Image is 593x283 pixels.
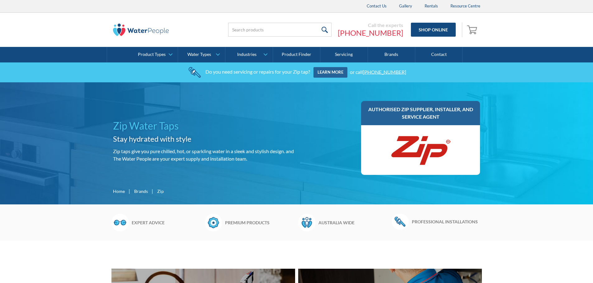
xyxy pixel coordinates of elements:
[338,28,403,38] a: [PHONE_NUMBER]
[225,47,272,62] a: Industries
[298,214,315,231] img: Waterpeople Symbol
[225,219,295,226] h6: Premium products
[318,219,388,226] h6: Australia wide
[205,69,310,75] div: Do you need servicing or repairs for your Zip tap?
[415,47,463,62] a: Contact
[368,47,415,62] a: Brands
[113,148,294,162] p: Zip taps give you pure chilled, hot, or sparkling water in a sleek and stylish design. and The Wa...
[132,219,202,226] h6: Expert advice
[411,23,456,37] a: Shop Online
[273,47,320,62] a: Product Finder
[363,69,406,75] a: [PHONE_NUMBER]
[113,118,294,133] h1: Zip Water Taps
[392,214,409,229] img: Wrench
[412,218,482,225] h6: Professional installations
[113,133,294,144] h2: Stay hydrated with style
[338,22,403,28] div: Call the experts
[151,187,154,195] div: |
[389,131,452,169] img: Zip
[128,187,131,195] div: |
[313,67,347,78] a: Learn more
[138,52,166,57] div: Product Types
[467,25,479,34] img: shopping cart
[131,47,178,62] a: Product Types
[134,188,148,194] a: Brands
[113,24,169,36] img: The Water People
[187,52,211,57] div: Water Types
[111,214,129,231] img: Glasses
[237,52,256,57] div: Industries
[465,22,480,37] a: Open cart
[320,47,368,62] a: Servicing
[367,106,474,121] h3: Authorised Zip supplier, installer, and service agent
[228,23,332,37] input: Search products
[178,47,225,62] a: Water Types
[205,214,222,231] img: Badge
[113,188,125,194] a: Home
[157,188,164,194] div: Zip
[350,69,406,75] div: or call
